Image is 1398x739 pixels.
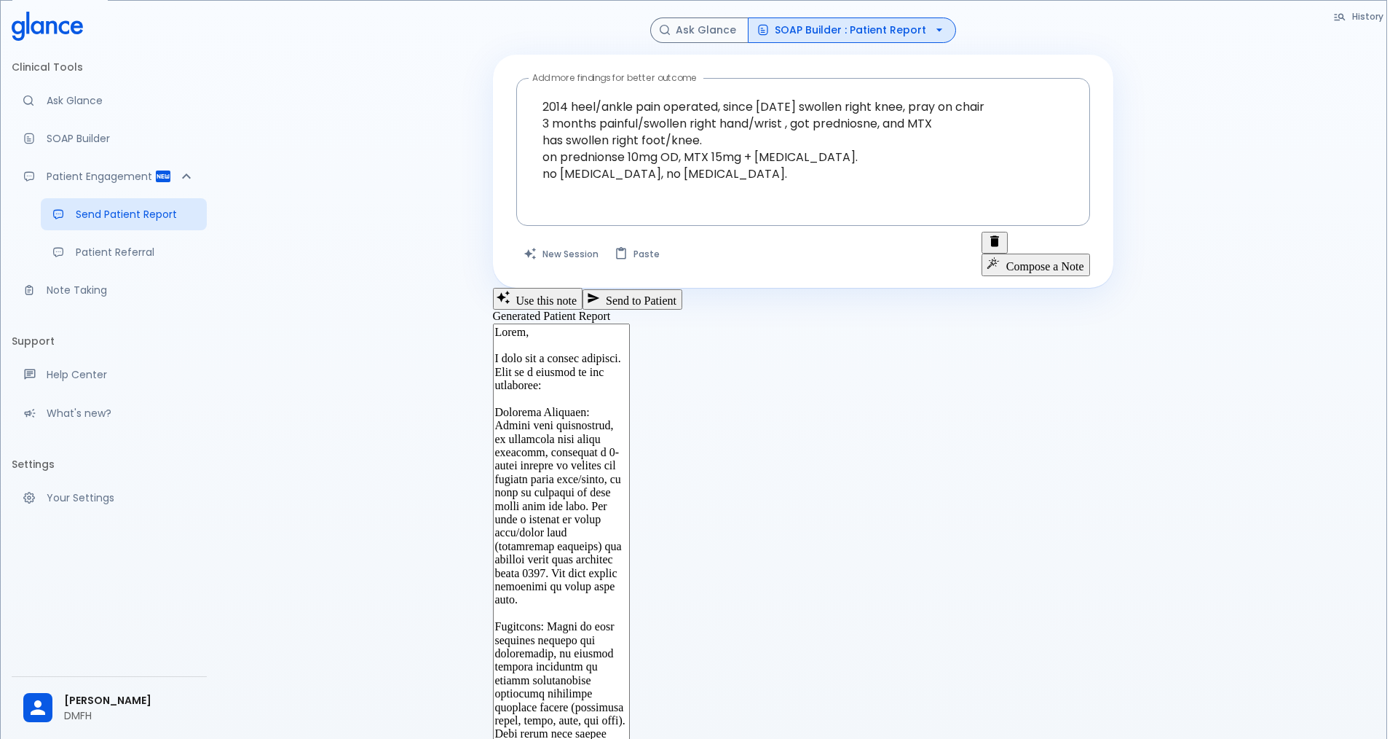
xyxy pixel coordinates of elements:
textarea: 2014 heel/ankle pain operated, since [DATE] swollen right knee, pray on chair 3 months painful/sw... [526,84,1080,197]
p: Note Taking [47,283,195,297]
a: Get help from our support team [12,359,207,391]
button: Paste from clipboard [607,232,668,276]
button: SOAP Builder : Patient Report [748,17,956,43]
button: Send to Patient [582,289,682,310]
p: Ask Glance [47,93,195,108]
li: Clinical Tools [12,50,207,85]
button: Clears all inputs and results. [516,232,607,276]
p: What's new? [47,406,195,421]
a: Docugen: Compose a clinical documentation in seconds [12,122,207,155]
button: Use this note [493,288,583,310]
p: Patient Referral [76,245,195,259]
button: Ask Glance [650,17,749,43]
div: Patient Reports & Referrals [12,160,207,192]
label: Add more findings for better outcome [532,71,697,84]
a: Send a patient summary [41,198,207,230]
button: Compose a Note [982,254,1090,275]
p: Send Patient Report [76,207,195,222]
a: Manage your settings [12,482,207,514]
li: Support [12,324,207,359]
button: History [1326,6,1392,27]
p: SOAP Builder [47,131,195,146]
p: Help Center [47,367,195,382]
li: Settings [12,447,207,482]
p: Your Settings [47,490,195,505]
p: DMFH [64,708,195,723]
button: Clear [982,232,1008,254]
div: Recent updates and feature releases [12,397,207,429]
a: Receive patient referrals [41,236,207,268]
p: Patient Engagement [47,169,154,184]
a: Moramiz: Find ICD10AM codes instantly [12,85,207,117]
span: [PERSON_NAME] [64,693,195,708]
a: Advanced note-taking [12,274,207,306]
label: Generated Patient Report [493,310,611,322]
